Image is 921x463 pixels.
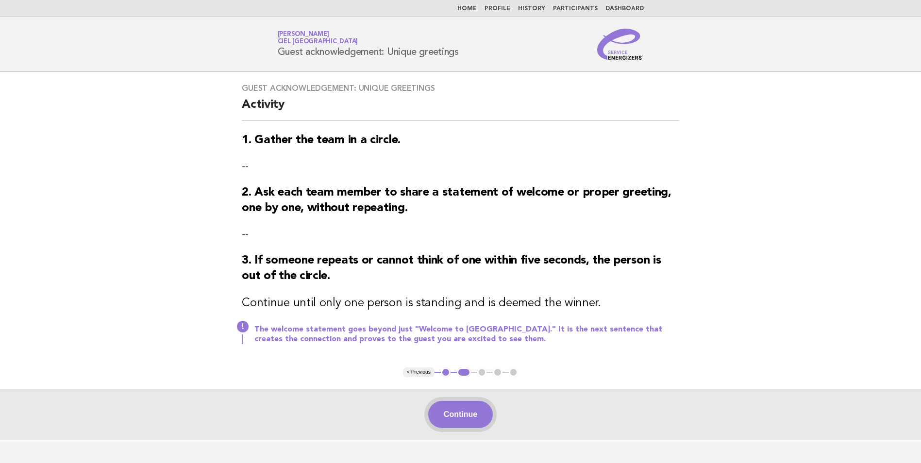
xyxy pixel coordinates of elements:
[457,367,471,377] button: 2
[457,6,477,12] a: Home
[597,29,644,60] img: Service Energizers
[278,32,459,57] h1: Guest acknowledgement: Unique greetings
[242,160,679,173] p: --
[242,255,661,282] strong: 3. If someone repeats or cannot think of one within five seconds, the person is out of the circle.
[242,97,679,121] h2: Activity
[278,31,358,45] a: [PERSON_NAME]Ciel [GEOGRAPHIC_DATA]
[605,6,644,12] a: Dashboard
[242,228,679,241] p: --
[278,39,358,45] span: Ciel [GEOGRAPHIC_DATA]
[403,367,435,377] button: < Previous
[553,6,598,12] a: Participants
[242,296,679,311] h3: Continue until only one person is standing and is deemed the winner.
[518,6,545,12] a: History
[242,83,679,93] h3: Guest acknowledgement: Unique greetings
[441,367,451,377] button: 1
[242,134,401,146] strong: 1. Gather the team in a circle.
[428,401,493,428] button: Continue
[254,325,679,344] p: The welcome statement goes beyond just "Welcome to [GEOGRAPHIC_DATA]." It is the next sentence th...
[242,187,671,214] strong: 2. Ask each team member to share a statement of welcome or proper greeting, one by one, without r...
[485,6,510,12] a: Profile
